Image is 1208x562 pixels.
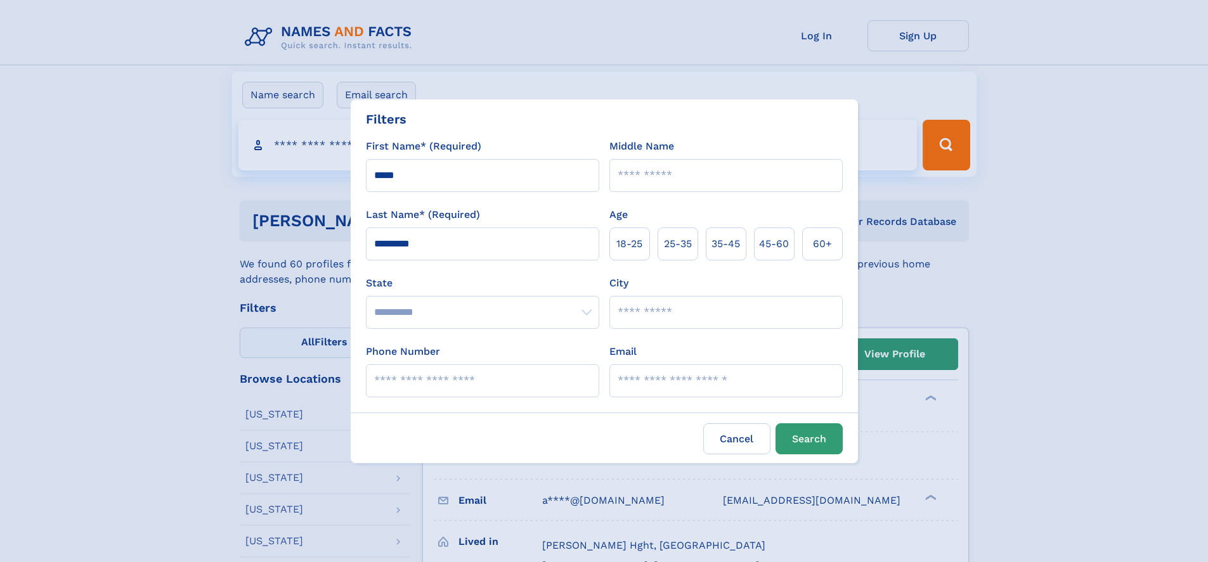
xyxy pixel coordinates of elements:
span: 25‑35 [664,236,692,252]
label: Last Name* (Required) [366,207,480,222]
label: Age [609,207,628,222]
label: Email [609,344,637,359]
label: First Name* (Required) [366,139,481,154]
label: Phone Number [366,344,440,359]
label: State [366,276,599,291]
label: City [609,276,628,291]
div: Filters [366,110,406,129]
button: Search [776,423,843,454]
span: 35‑45 [711,236,740,252]
label: Cancel [703,423,770,454]
span: 60+ [813,236,832,252]
span: 45‑60 [759,236,789,252]
span: 18‑25 [616,236,642,252]
label: Middle Name [609,139,674,154]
